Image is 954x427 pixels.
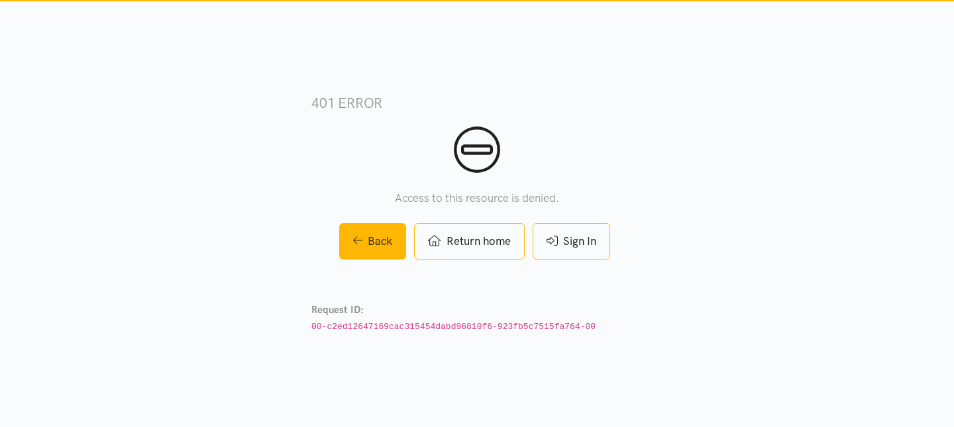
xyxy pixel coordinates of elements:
[414,223,524,260] a: Return home
[311,322,596,332] code: 00-c2ed12647169cac315454dabd96810f6-923fb5c7515fa764-00
[533,223,610,260] a: Sign In
[311,189,643,207] p: Access to this resource is denied.
[339,223,407,260] a: Back
[311,304,364,316] strong: Request ID:
[311,93,643,113] h3: 401 error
